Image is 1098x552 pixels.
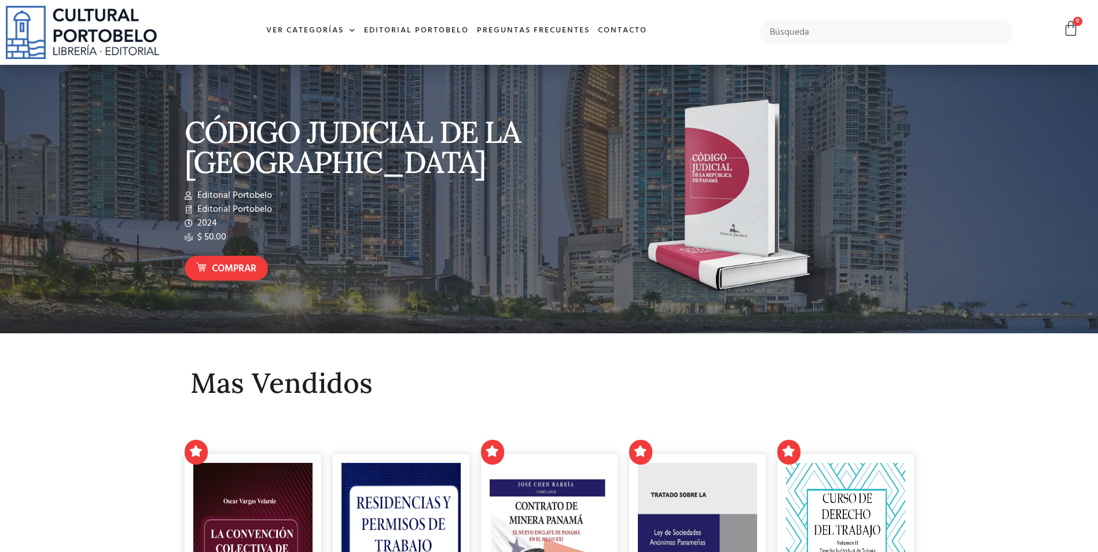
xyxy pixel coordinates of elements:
span: $ 50.00 [194,230,226,244]
h2: Mas Vendidos [190,368,908,399]
span: Editorial Portobelo [194,203,272,216]
a: Preguntas frecuentes [473,19,594,43]
span: 0 [1073,17,1082,26]
span: Editorial Portobelo [194,189,272,203]
a: Contacto [594,19,651,43]
a: Ver Categorías [262,19,360,43]
a: Comprar [185,256,268,281]
a: Editorial Portobelo [360,19,473,43]
input: Búsqueda [760,20,1013,45]
span: 2024 [194,216,217,230]
span: Comprar [212,262,256,277]
a: 0 [1063,20,1079,37]
p: CÓDIGO JUDICIAL DE LA [GEOGRAPHIC_DATA] [185,117,544,177]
